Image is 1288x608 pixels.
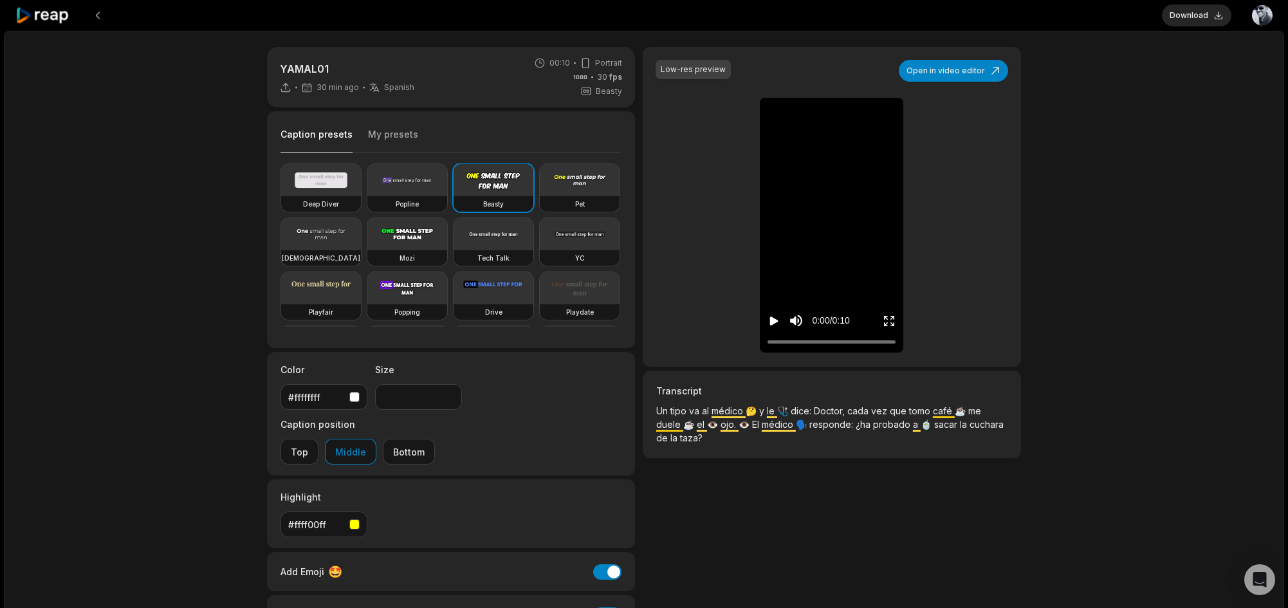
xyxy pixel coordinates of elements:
[670,432,680,443] span: la
[847,405,871,416] span: cada
[762,419,796,430] span: médico
[281,363,367,376] label: Color
[375,363,462,376] label: Size
[281,565,324,578] span: Add Emoji
[656,404,1007,455] p: 🤔 🩺 ☕ ☕ 👁️ 👁️ 🗣️ 🍵
[856,419,873,430] span: ¿ha
[970,419,1004,430] span: cuchara
[933,405,955,416] span: café
[288,518,344,531] div: #ffff00ff
[595,57,622,69] span: Portrait
[282,253,360,263] h3: [DEMOGRAPHIC_DATA]
[656,419,683,430] span: duele
[288,391,344,404] div: #ffffffff
[1244,564,1275,595] div: Open Intercom Messenger
[317,82,359,93] span: 30 min ago
[566,307,594,317] h3: Playdate
[281,418,435,431] label: Caption position
[814,405,847,416] span: Doctor,
[767,405,777,416] span: le
[656,432,670,443] span: de
[609,72,622,82] span: fps
[883,309,896,333] button: Enter Fullscreen
[1162,5,1231,26] button: Download
[303,199,339,209] h3: Deep Diver
[697,419,707,430] span: el
[899,60,1008,82] button: Open in video editor
[689,405,702,416] span: va
[325,439,376,465] button: Middle
[656,405,670,416] span: Un
[575,199,585,209] h3: Pet
[597,71,622,83] span: 30
[281,439,318,465] button: Top
[809,419,856,430] span: responde:
[575,253,585,263] h3: YC
[328,563,342,580] span: 🤩
[656,384,1007,398] h3: Transcript
[909,405,933,416] span: tomo
[281,490,367,504] label: Highlight
[680,432,703,443] span: taza?
[812,314,849,327] div: 0:00 / 0:10
[721,419,739,430] span: ojo.
[752,419,762,430] span: El
[396,199,419,209] h3: Popline
[596,86,622,97] span: Beasty
[400,253,415,263] h3: Mozi
[383,439,435,465] button: Bottom
[702,405,712,416] span: al
[791,405,814,416] span: dice:
[934,419,960,430] span: sacar
[873,419,913,430] span: probado
[661,64,726,75] div: Low-res preview
[871,405,890,416] span: vez
[670,405,689,416] span: tipo
[913,419,921,430] span: a
[712,405,746,416] span: médico
[485,307,502,317] h3: Drive
[483,199,504,209] h3: Beasty
[309,307,333,317] h3: Playfair
[384,82,414,93] span: Spanish
[768,309,780,333] button: Play video
[549,57,570,69] span: 00:10
[281,128,353,153] button: Caption presets
[281,511,367,537] button: #ffff00ff
[759,405,767,416] span: y
[890,405,909,416] span: que
[477,253,510,263] h3: Tech Talk
[281,384,367,410] button: #ffffffff
[394,307,420,317] h3: Popping
[788,313,804,329] button: Mute sound
[968,405,981,416] span: me
[960,419,970,430] span: la
[280,61,414,77] p: YAMAL01
[368,128,418,152] button: My presets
